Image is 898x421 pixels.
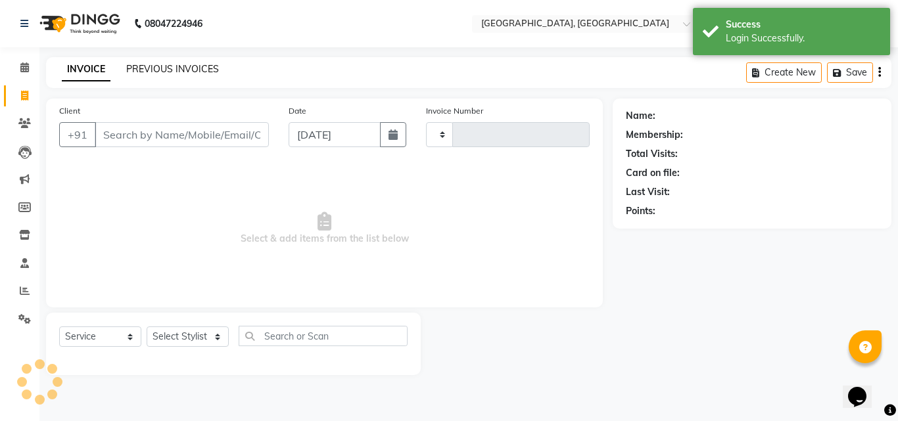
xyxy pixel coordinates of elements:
[59,163,590,294] span: Select & add items from the list below
[95,122,269,147] input: Search by Name/Mobile/Email/Code
[426,105,483,117] label: Invoice Number
[626,204,655,218] div: Points:
[626,185,670,199] div: Last Visit:
[726,32,880,45] div: Login Successfully.
[827,62,873,83] button: Save
[145,5,202,42] b: 08047224946
[59,105,80,117] label: Client
[59,122,96,147] button: +91
[843,368,885,408] iframe: chat widget
[726,18,880,32] div: Success
[289,105,306,117] label: Date
[62,58,110,81] a: INVOICE
[626,147,678,161] div: Total Visits:
[626,109,655,123] div: Name:
[34,5,124,42] img: logo
[626,128,683,142] div: Membership:
[626,166,680,180] div: Card on file:
[239,326,408,346] input: Search or Scan
[126,63,219,75] a: PREVIOUS INVOICES
[746,62,822,83] button: Create New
